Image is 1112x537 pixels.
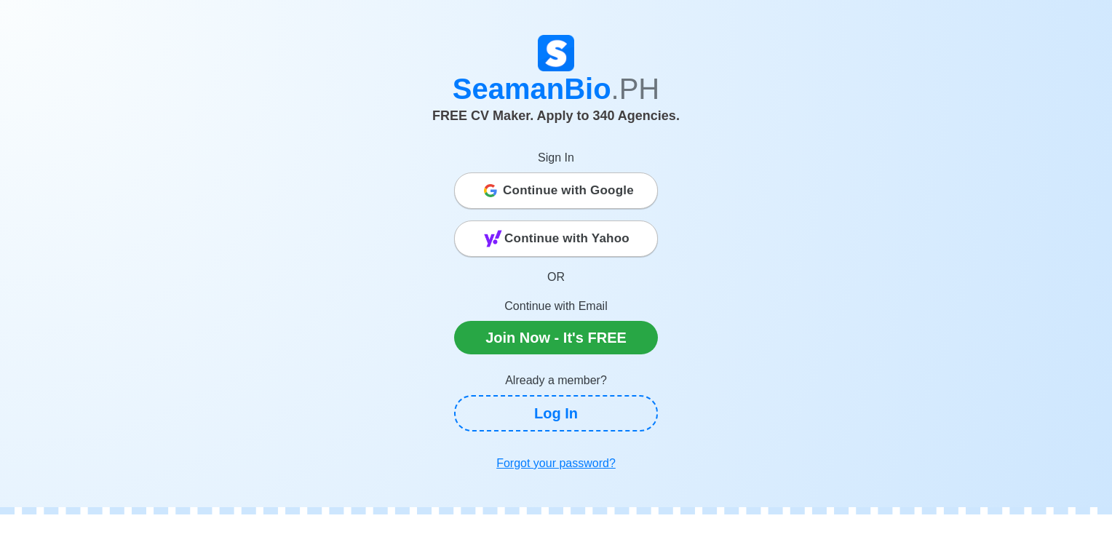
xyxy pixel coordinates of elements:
[454,298,658,315] p: Continue with Email
[454,268,658,286] p: OR
[454,449,658,478] a: Forgot your password?
[503,176,634,205] span: Continue with Google
[454,172,658,209] button: Continue with Google
[611,73,660,105] span: .PH
[432,108,680,123] span: FREE CV Maker. Apply to 340 Agencies.
[538,35,574,71] img: Logo
[496,457,616,469] u: Forgot your password?
[454,395,658,431] a: Log In
[454,321,658,354] a: Join Now - It's FREE
[152,71,960,106] h1: SeamanBio
[454,149,658,167] p: Sign In
[454,372,658,389] p: Already a member?
[454,220,658,257] button: Continue with Yahoo
[504,224,630,253] span: Continue with Yahoo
